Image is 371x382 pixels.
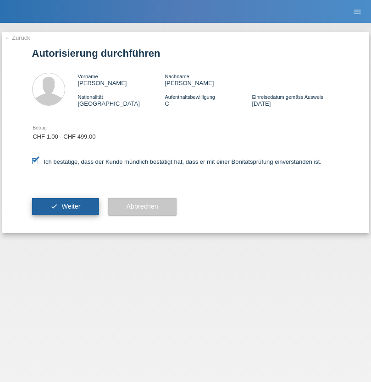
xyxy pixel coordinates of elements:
[78,94,103,100] span: Nationalität
[32,48,339,59] h1: Autorisierung durchführen
[78,74,98,79] span: Vorname
[353,7,362,16] i: menu
[32,158,322,165] label: Ich bestätige, dass der Kunde mündlich bestätigt hat, dass er mit einer Bonitätsprüfung einversta...
[165,94,215,100] span: Aufenthaltsbewilligung
[348,9,366,14] a: menu
[165,74,189,79] span: Nachname
[252,93,339,107] div: [DATE]
[108,198,177,215] button: Abbrechen
[78,93,165,107] div: [GEOGRAPHIC_DATA]
[165,73,252,86] div: [PERSON_NAME]
[32,198,99,215] button: check Weiter
[165,93,252,107] div: C
[50,203,58,210] i: check
[61,203,80,210] span: Weiter
[252,94,323,100] span: Einreisedatum gemäss Ausweis
[78,73,165,86] div: [PERSON_NAME]
[5,34,30,41] a: ← Zurück
[127,203,158,210] span: Abbrechen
